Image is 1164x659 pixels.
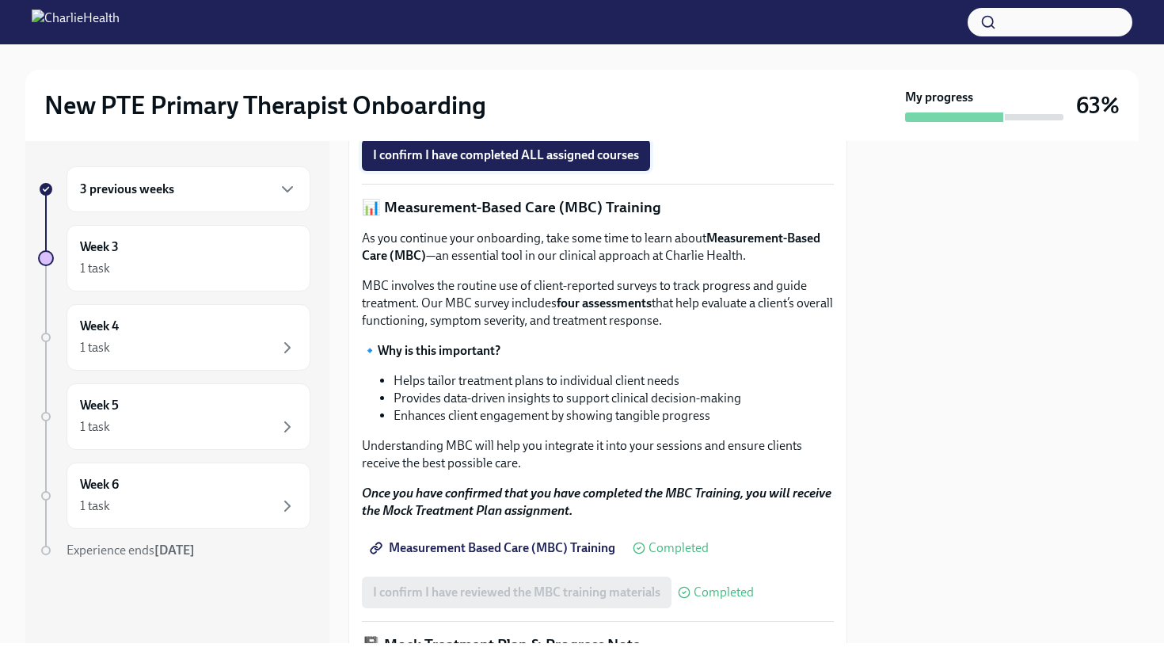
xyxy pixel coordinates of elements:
span: Experience ends [67,543,195,558]
span: Measurement Based Care (MBC) Training [373,540,615,556]
h2: New PTE Primary Therapist Onboarding [44,90,486,121]
li: Provides data-driven insights to support clinical decision-making [394,390,834,407]
div: 1 task [80,418,110,436]
h3: 63% [1076,91,1120,120]
p: 📓 Mock Treatment Plan & Progress Note [362,634,834,655]
p: As you continue your onboarding, take some time to learn about —an essential tool in our clinical... [362,230,834,265]
strong: My progress [905,89,973,106]
span: Completed [649,542,709,554]
h6: Week 4 [80,318,119,335]
div: 3 previous weeks [67,166,310,212]
strong: Once you have confirmed that you have completed the MBC Training, you will receive the Mock Treat... [362,486,831,518]
h6: Week 3 [80,238,119,256]
button: I confirm I have completed ALL assigned courses [362,139,650,171]
div: 1 task [80,339,110,356]
img: CharlieHealth [32,10,120,35]
h6: 3 previous weeks [80,181,174,198]
h6: Week 5 [80,397,119,414]
p: 📊 Measurement-Based Care (MBC) Training [362,197,834,218]
strong: Why is this important? [378,343,500,358]
p: Understanding MBC will help you integrate it into your sessions and ensure clients receive the be... [362,437,834,472]
li: Helps tailor treatment plans to individual client needs [394,372,834,390]
h6: Week 6 [80,476,119,493]
a: Week 61 task [38,463,310,529]
a: Week 51 task [38,383,310,450]
a: Week 41 task [38,304,310,371]
p: 🔹 [362,342,834,360]
strong: four assessments [557,295,652,310]
div: 1 task [80,497,110,515]
li: Enhances client engagement by showing tangible progress [394,407,834,425]
div: 1 task [80,260,110,277]
a: Measurement Based Care (MBC) Training [362,532,626,564]
strong: [DATE] [154,543,195,558]
span: Completed [694,586,754,599]
p: MBC involves the routine use of client-reported surveys to track progress and guide treatment. Ou... [362,277,834,329]
a: Week 31 task [38,225,310,291]
span: I confirm I have completed ALL assigned courses [373,147,639,163]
